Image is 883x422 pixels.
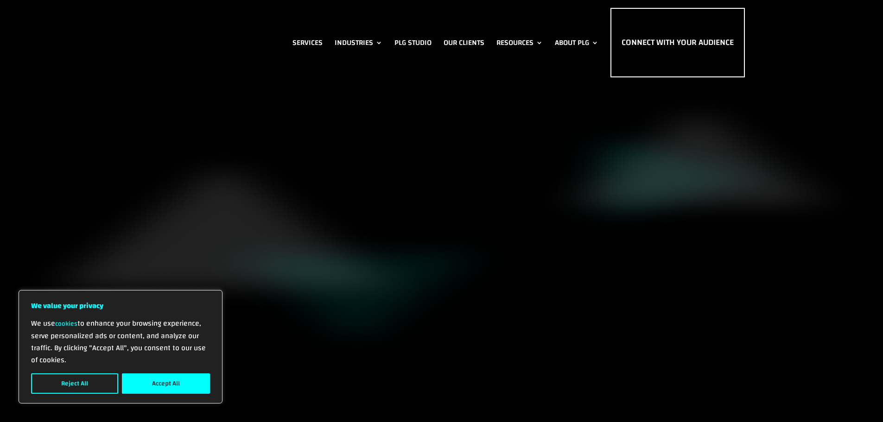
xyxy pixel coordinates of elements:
a: Industries [335,8,382,77]
a: cookies [55,318,77,330]
p: We value your privacy [31,300,210,312]
div: We value your privacy [19,290,222,403]
a: Our Clients [444,8,484,77]
a: Connect with Your Audience [610,8,745,77]
button: Reject All [31,373,118,394]
a: Services [292,8,323,77]
button: Accept All [122,373,210,394]
a: Resources [496,8,543,77]
a: About PLG [555,8,598,77]
a: PLG Studio [394,8,432,77]
p: We use to enhance your browsing experience, serve personalized ads or content, and analyze our tr... [31,317,210,366]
